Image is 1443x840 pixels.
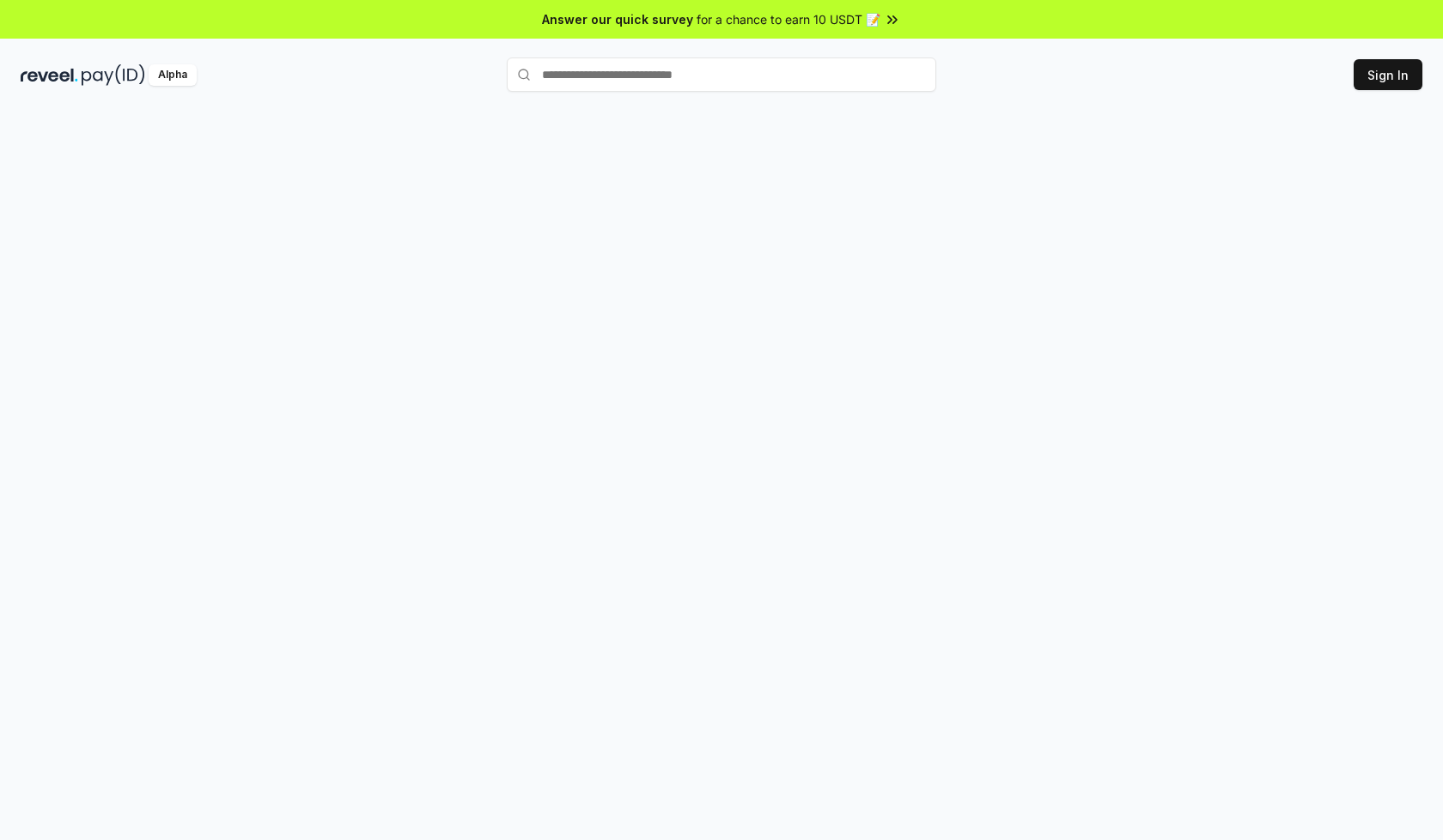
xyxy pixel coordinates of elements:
[21,64,78,86] img: reveel_dark
[149,64,197,86] div: Alpha
[1354,59,1422,90] button: Sign In
[542,10,693,28] span: Answer our quick survey
[82,64,145,86] img: pay_id
[697,10,880,28] span: for a chance to earn 10 USDT 📝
